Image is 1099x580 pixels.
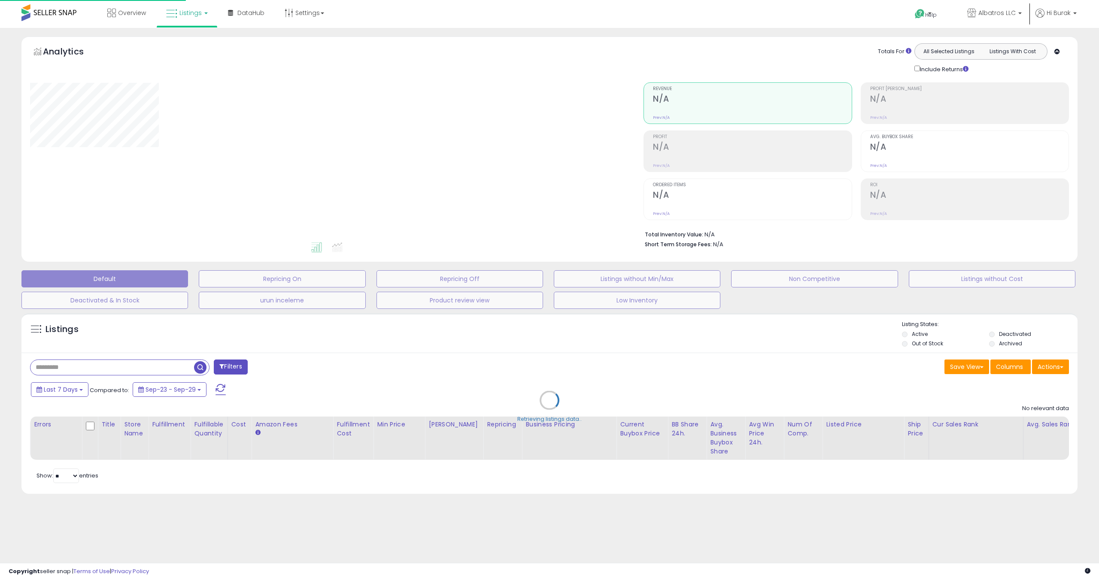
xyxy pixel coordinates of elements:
[43,45,100,60] h5: Analytics
[870,142,1069,154] h2: N/A
[376,292,543,309] button: Product review view
[713,240,723,248] span: N/A
[653,115,670,120] small: Prev: N/A
[237,9,264,17] span: DataHub
[653,135,851,139] span: Profit
[645,231,703,238] b: Total Inventory Value:
[645,241,712,248] b: Short Term Storage Fees:
[645,229,1063,239] li: N/A
[653,94,851,106] h2: N/A
[870,87,1069,91] span: Profit [PERSON_NAME]
[870,190,1069,202] h2: N/A
[925,11,937,18] span: Help
[554,270,720,287] button: Listings without Min/Max
[179,9,202,17] span: Listings
[870,94,1069,106] h2: N/A
[21,292,188,309] button: Deactivated & In Stock
[1047,9,1071,17] span: Hi Burak
[653,87,851,91] span: Revenue
[981,46,1044,57] button: Listings With Cost
[653,211,670,216] small: Prev: N/A
[870,183,1069,187] span: ROI
[917,46,981,57] button: All Selected Listings
[870,135,1069,139] span: Avg. Buybox Share
[908,64,979,74] div: Include Returns
[554,292,720,309] button: Low Inventory
[870,115,887,120] small: Prev: N/A
[199,270,365,287] button: Repricing On
[978,9,1016,17] span: Albatros LLC
[653,190,851,202] h2: N/A
[878,48,911,56] div: Totals For
[1035,9,1077,28] a: Hi Burak
[199,292,365,309] button: urun inceleme
[870,211,887,216] small: Prev: N/A
[653,142,851,154] h2: N/A
[731,270,898,287] button: Non Competitive
[870,163,887,168] small: Prev: N/A
[914,9,925,19] i: Get Help
[376,270,543,287] button: Repricing Off
[653,183,851,187] span: Ordered Items
[908,2,953,28] a: Help
[517,415,582,423] div: Retrieving listings data..
[118,9,146,17] span: Overview
[21,270,188,287] button: Default
[653,163,670,168] small: Prev: N/A
[909,270,1075,287] button: Listings without Cost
